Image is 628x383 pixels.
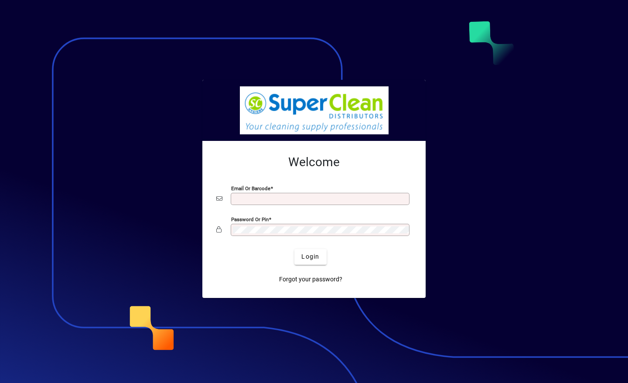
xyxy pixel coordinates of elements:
h2: Welcome [216,155,412,170]
span: Forgot your password? [279,275,342,284]
mat-label: Email or Barcode [231,185,270,191]
a: Forgot your password? [276,272,346,287]
mat-label: Password or Pin [231,216,269,222]
button: Login [294,249,326,265]
span: Login [301,252,319,261]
